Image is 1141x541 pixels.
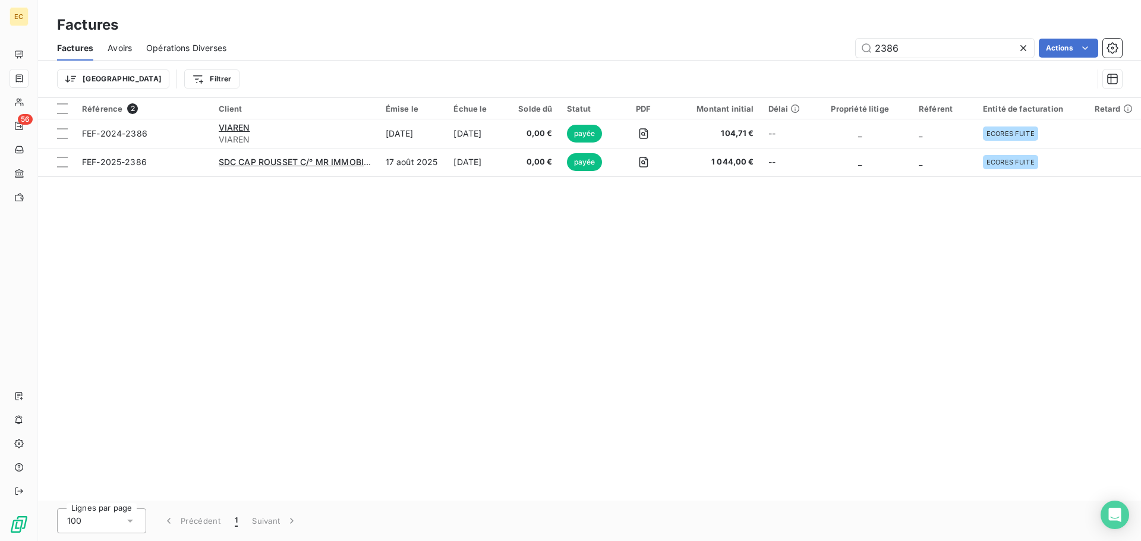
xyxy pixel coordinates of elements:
span: Factures [57,42,93,54]
td: -- [761,119,809,148]
span: SDC CAP ROUSSET C/° MR IMMOBILIER [219,157,382,167]
div: Open Intercom Messenger [1101,501,1129,529]
span: VIAREN [219,122,250,132]
div: Délai [768,104,802,113]
span: 2 [127,103,138,114]
td: [DATE] [446,148,510,176]
span: VIAREN [219,134,371,145]
div: Client [219,104,371,113]
button: Filtrer [184,69,239,88]
span: 0,00 € [517,156,552,168]
div: Retard [1095,104,1134,113]
td: [DATE] [446,119,510,148]
span: Avoirs [108,42,132,54]
span: 1 [235,515,238,527]
div: Montant initial [680,104,754,113]
input: Rechercher [856,39,1034,58]
div: PDF [621,104,666,113]
span: Opérations Diverses [146,42,226,54]
span: _ [919,157,922,167]
td: [DATE] [379,119,447,148]
div: Statut [567,104,607,113]
span: FEF-2024-2386 [82,128,147,138]
div: Propriété litige [815,104,904,113]
span: 0,00 € [517,128,552,140]
button: Précédent [156,508,228,533]
div: EC [10,7,29,26]
span: 1 044,00 € [680,156,754,168]
span: 100 [67,515,81,527]
button: Actions [1039,39,1098,58]
span: payée [567,125,603,143]
span: _ [919,128,922,138]
div: Solde dû [517,104,552,113]
div: Échue le [453,104,503,113]
span: ECORES FUITE [986,159,1035,166]
div: Référent [919,104,969,113]
span: 56 [18,114,33,125]
span: ECORES FUITE [986,130,1035,137]
td: 17 août 2025 [379,148,447,176]
div: Entité de facturation [983,104,1080,113]
button: Suivant [245,508,305,533]
span: payée [567,153,603,171]
span: Référence [82,104,122,113]
h3: Factures [57,14,118,36]
span: _ [858,128,862,138]
div: Émise le [386,104,440,113]
img: Logo LeanPay [10,515,29,534]
button: [GEOGRAPHIC_DATA] [57,69,169,88]
button: 1 [228,508,245,533]
span: _ [858,157,862,167]
span: FEF-2025-2386 [82,157,147,167]
span: 104,71 € [680,128,754,140]
td: -- [761,148,809,176]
